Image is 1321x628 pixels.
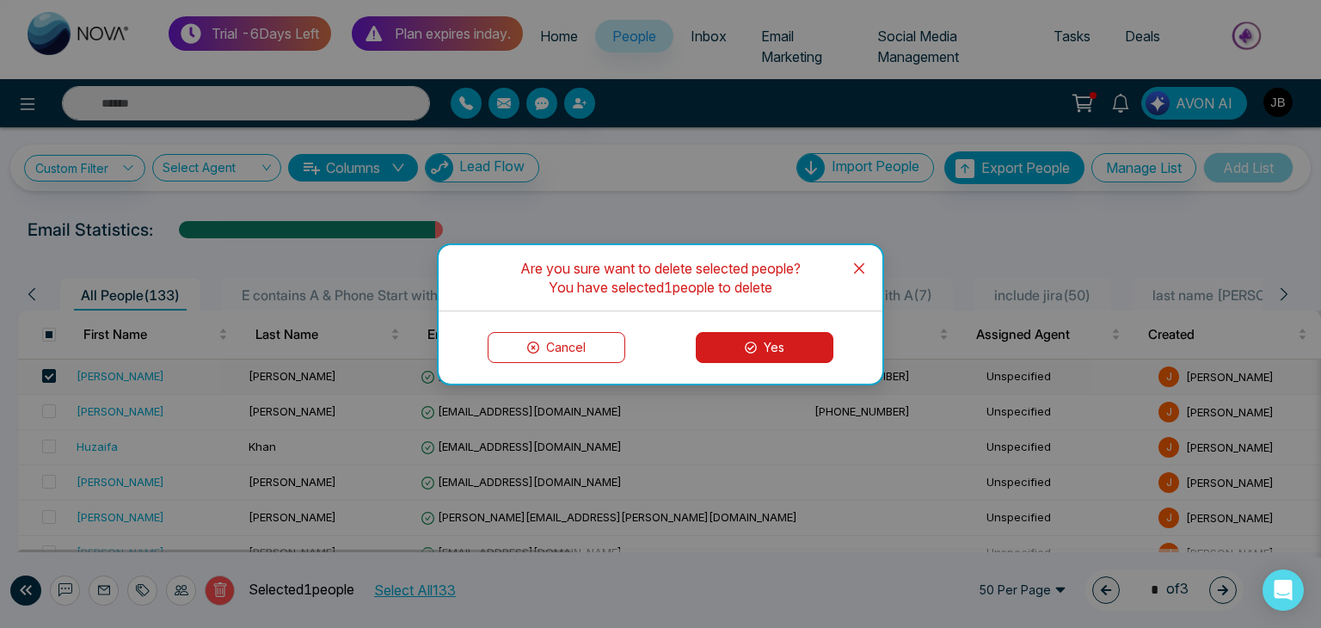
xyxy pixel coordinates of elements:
span: close [852,262,866,275]
button: Close [836,245,882,292]
div: Open Intercom Messenger [1263,570,1304,611]
button: Yes [696,332,833,363]
div: Are you sure want to delete selected people? You have selected 1 people to delete [473,259,848,297]
button: Cancel [488,332,625,363]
